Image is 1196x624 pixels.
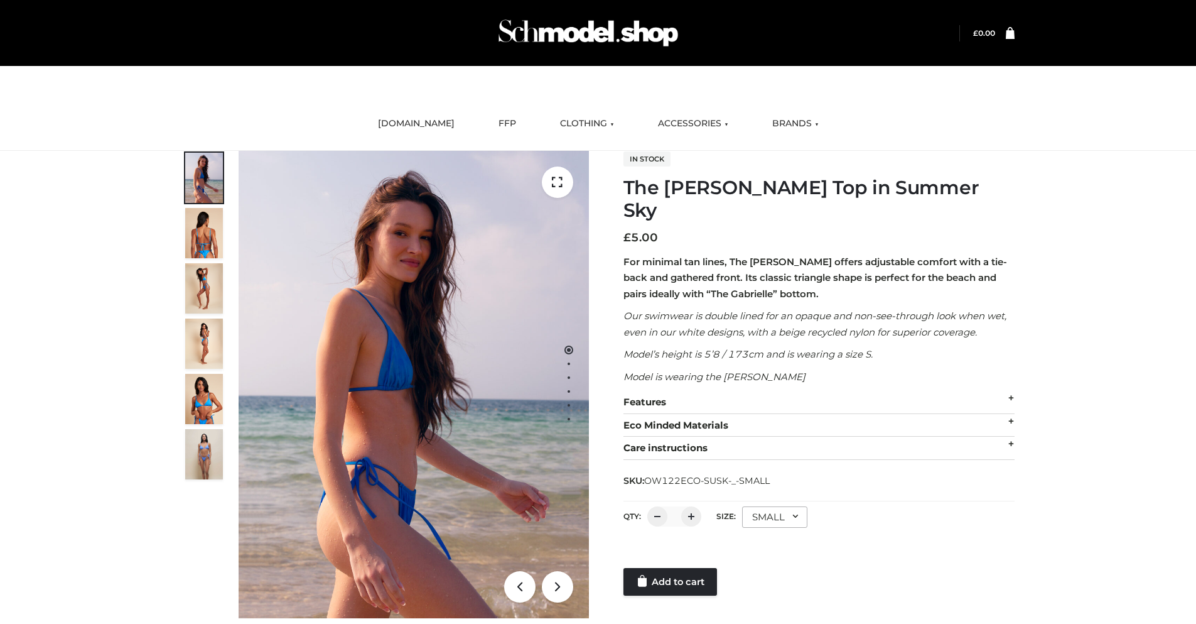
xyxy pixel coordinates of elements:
[369,110,464,138] a: [DOMAIN_NAME]
[623,231,658,244] bdi: 5.00
[623,151,671,167] span: In stock
[494,8,682,58] img: Schmodel Admin 964
[716,512,736,521] label: Size:
[623,391,1015,414] div: Features
[649,110,738,138] a: ACCESSORIES
[973,28,995,38] a: £0.00
[623,437,1015,460] div: Care instructions
[551,110,623,138] a: CLOTHING
[623,348,873,360] em: Model’s height is 5’8 / 173cm and is wearing a size S.
[623,231,631,244] span: £
[623,414,1015,437] div: Eco Minded Materials
[623,177,1015,222] h1: The [PERSON_NAME] Top in Summer Sky
[623,310,1006,338] em: Our swimwear is double lined for an opaque and non-see-through look when wet, even in our white d...
[973,28,995,38] bdi: 0.00
[489,110,525,138] a: FFP
[185,374,223,424] img: 2.Alex-top_CN-1-1-2.jpg
[623,256,1007,300] strong: For minimal tan lines, The [PERSON_NAME] offers adjustable comfort with a tie-back and gathered f...
[763,110,828,138] a: BRANDS
[623,371,805,383] em: Model is wearing the [PERSON_NAME]
[185,153,223,203] img: 1.Alex-top_SS-1_4464b1e7-c2c9-4e4b-a62c-58381cd673c0-1.jpg
[185,429,223,479] img: SSVC.jpg
[623,512,641,521] label: QTY:
[623,568,717,596] a: Add to cart
[239,151,589,618] img: 1.Alex-top_SS-1_4464b1e7-c2c9-4e4b-a62c-58381cd673c0 (1)
[973,28,978,38] span: £
[644,475,770,486] span: OW122ECO-SUSK-_-SMALL
[185,263,223,314] img: 4.Alex-top_CN-1-1-2.jpg
[742,506,807,528] div: SMALL
[185,208,223,258] img: 5.Alex-top_CN-1-1_1-1.jpg
[185,319,223,369] img: 3.Alex-top_CN-1-1-2.jpg
[623,473,771,488] span: SKU:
